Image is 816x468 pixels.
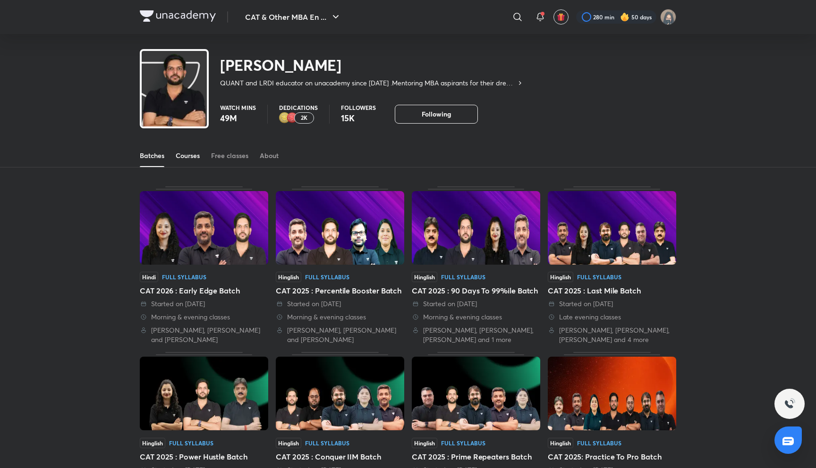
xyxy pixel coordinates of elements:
[276,191,404,265] img: Thumbnail
[412,438,437,448] span: Hinglish
[279,112,290,124] img: educator badge2
[341,105,376,110] p: Followers
[162,274,206,280] div: Full Syllabus
[412,312,540,322] div: Morning & evening classes
[548,285,676,296] div: CAT 2025 : Last Mile Batch
[412,285,540,296] div: CAT 2025 : 90 Days To 99%ile Batch
[140,186,268,344] div: CAT 2026 : Early Edge Batch
[140,451,268,462] div: CAT 2025 : Power Hustle Batch
[276,272,301,282] span: Hinglish
[260,151,279,160] div: About
[548,299,676,309] div: Started on 4 Aug 2025
[140,151,164,160] div: Batches
[140,438,165,448] span: Hinglish
[412,186,540,344] div: CAT 2025 : 90 Days To 99%ile Batch
[140,326,268,344] div: Ravi Kumar, Saral Nashier and Alpa Sharma
[169,440,213,446] div: Full Syllabus
[140,285,268,296] div: CAT 2026 : Early Edge Batch
[239,8,347,26] button: CAT & Other MBA En ...
[301,115,307,121] p: 2K
[276,438,301,448] span: Hinglish
[548,357,676,430] img: Thumbnail
[260,144,279,167] a: About
[412,451,540,462] div: CAT 2025 : Prime Repeaters Batch
[548,272,573,282] span: Hinglish
[548,438,573,448] span: Hinglish
[140,191,268,265] img: Thumbnail
[220,78,516,88] p: QUANT and LRDI educator on unacademy since [DATE] .Mentoring MBA aspirants for their dream B scho...
[140,10,216,24] a: Company Logo
[279,105,318,110] p: Dedications
[305,440,349,446] div: Full Syllabus
[276,299,404,309] div: Started on 9 Sept 2025
[784,398,795,409] img: ttu
[176,144,200,167] a: Courses
[276,326,404,344] div: Amiya Kumar, Deepika Awasthi and Ravi Kumar
[276,357,404,430] img: Thumbnail
[548,191,676,265] img: Thumbnail
[548,186,676,344] div: CAT 2025 : Last Mile Batch
[142,53,207,144] img: class
[176,151,200,160] div: Courses
[140,10,216,22] img: Company Logo
[140,272,158,282] span: Hindi
[577,440,621,446] div: Full Syllabus
[620,12,629,22] img: streak
[140,312,268,322] div: Morning & evening classes
[276,285,404,296] div: CAT 2025 : Percentile Booster Batch
[220,56,524,75] h2: [PERSON_NAME]
[548,326,676,344] div: Lokesh Agarwal, Ravi Kumar, Saral Nashier and 4 more
[276,312,404,322] div: Morning & evening classes
[140,299,268,309] div: Started on 30 Sept 2025
[553,9,569,25] button: avatar
[441,274,485,280] div: Full Syllabus
[441,440,485,446] div: Full Syllabus
[548,451,676,462] div: CAT 2025: Practice To Pro Batch
[660,9,676,25] img: Jarul Jangid
[220,105,256,110] p: Watch mins
[211,144,248,167] a: Free classes
[422,109,451,119] span: Following
[276,186,404,344] div: CAT 2025 : Percentile Booster Batch
[548,312,676,322] div: Late evening classes
[140,144,164,167] a: Batches
[211,151,248,160] div: Free classes
[412,299,540,309] div: Started on 31 Aug 2025
[305,274,349,280] div: Full Syllabus
[341,112,376,124] p: 15K
[577,274,621,280] div: Full Syllabus
[412,326,540,344] div: Lokesh Agarwal, Ravi Kumar, Saral Nashier and 1 more
[276,451,404,462] div: CAT 2025 : Conquer IIM Batch
[395,105,478,124] button: Following
[412,272,437,282] span: Hinglish
[287,112,298,124] img: educator badge1
[140,357,268,430] img: Thumbnail
[412,357,540,430] img: Thumbnail
[412,191,540,265] img: Thumbnail
[220,112,256,124] p: 49M
[557,13,565,21] img: avatar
